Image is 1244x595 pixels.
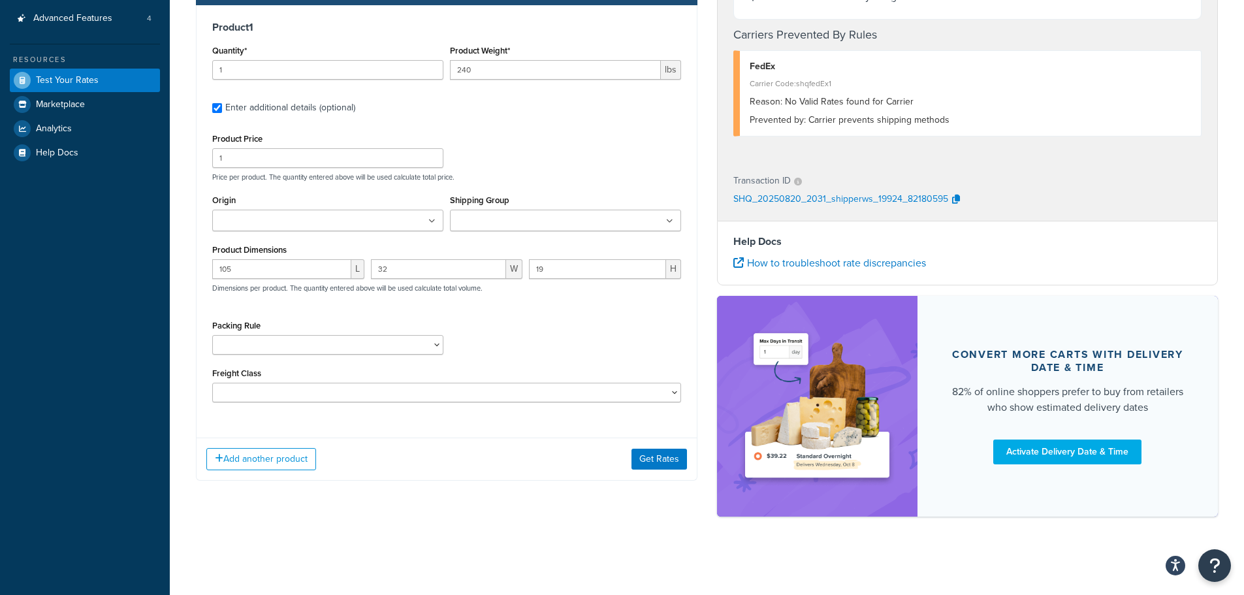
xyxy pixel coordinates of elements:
a: How to troubleshoot rate discrepancies [733,255,926,270]
span: Help Docs [36,148,78,159]
button: Add another product [206,448,316,470]
p: Transaction ID [733,172,791,190]
a: Test Your Rates [10,69,160,92]
input: 0.0 [212,60,443,80]
label: Freight Class [212,368,261,378]
p: SHQ_20250820_2031_shipperws_19924_82180595 [733,190,948,210]
span: W [506,259,522,279]
img: feature-image-ddt-36eae7f7280da8017bfb280eaccd9c446f90b1fe08728e4019434db127062ab4.png [737,315,898,497]
span: lbs [661,60,681,80]
span: Analytics [36,123,72,135]
li: Advanced Features [10,7,160,31]
button: Open Resource Center [1198,549,1231,582]
h4: Carriers Prevented By Rules [733,26,1202,44]
p: Dimensions per product. The quantity entered above will be used calculate total volume. [209,283,483,293]
div: FedEx [750,57,1192,76]
a: Analytics [10,117,160,140]
h4: Help Docs [733,234,1202,249]
h3: Product 1 [212,21,681,34]
a: Marketplace [10,93,160,116]
label: Product Price [212,134,263,144]
a: Activate Delivery Date & Time [993,440,1141,464]
p: Price per product. The quantity entered above will be used calculate total price. [209,172,684,182]
span: 4 [147,13,152,24]
input: 0.00 [450,60,661,80]
span: Marketplace [36,99,85,110]
div: 82% of online shoppers prefer to buy from retailers who show estimated delivery dates [949,384,1187,415]
label: Origin [212,195,236,205]
div: Resources [10,54,160,65]
label: Packing Rule [212,321,261,330]
span: Prevented by: [750,113,806,127]
label: Product Dimensions [212,245,287,255]
div: No Valid Rates found for Carrier [750,93,1192,111]
label: Quantity* [212,46,247,56]
div: Convert more carts with delivery date & time [949,348,1187,374]
div: Carrier prevents shipping methods [750,111,1192,129]
a: Advanced Features4 [10,7,160,31]
span: L [351,259,364,279]
button: Get Rates [631,449,687,470]
span: Test Your Rates [36,75,99,86]
label: Shipping Group [450,195,509,205]
a: Help Docs [10,141,160,165]
label: Product Weight* [450,46,510,56]
span: H [666,259,681,279]
span: Reason: [750,95,782,108]
div: Carrier Code: shqfedEx1 [750,74,1192,93]
input: Enter additional details (optional) [212,103,222,113]
span: Advanced Features [33,13,112,24]
div: Enter additional details (optional) [225,99,355,117]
